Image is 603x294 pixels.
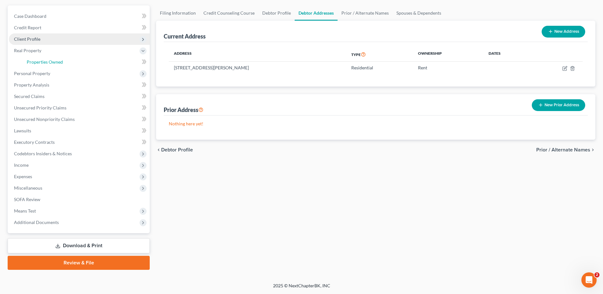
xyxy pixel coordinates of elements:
a: Secured Claims [9,91,150,102]
a: Review & File [8,256,150,270]
th: Ownership [413,47,484,62]
span: Unsecured Nonpriority Claims [14,116,75,122]
span: Executory Contracts [14,139,55,145]
a: Download & Print [8,238,150,253]
span: Means Test [14,208,36,213]
td: [STREET_ADDRESS][PERSON_NAME] [169,62,346,74]
button: New Prior Address [532,99,585,111]
span: 2 [594,272,600,277]
a: Lawsuits [9,125,150,136]
button: Prior / Alternate Names chevron_right [536,147,595,152]
a: Spouses & Dependents [393,5,445,21]
div: Current Address [164,32,206,40]
iframe: Intercom live chat [581,272,597,288]
span: Expenses [14,174,32,179]
th: Dates [483,47,530,62]
a: Property Analysis [9,79,150,91]
span: Debtor Profile [161,147,193,152]
div: Prior Address [164,106,203,114]
a: Prior / Alternate Names [338,5,393,21]
span: Property Analysis [14,82,49,87]
span: Unsecured Priority Claims [14,105,66,110]
span: SOFA Review [14,197,40,202]
span: Lawsuits [14,128,31,133]
i: chevron_right [590,147,595,152]
span: Credit Report [14,25,41,30]
i: chevron_left [156,147,161,152]
a: Unsecured Nonpriority Claims [9,114,150,125]
span: Prior / Alternate Names [536,147,590,152]
a: Filing Information [156,5,200,21]
span: Miscellaneous [14,185,42,191]
span: Secured Claims [14,94,45,99]
button: New Address [542,26,585,38]
td: Rent [413,62,484,74]
span: Case Dashboard [14,13,46,19]
span: Properties Owned [27,59,63,65]
span: Personal Property [14,71,50,76]
span: Codebtors Insiders & Notices [14,151,72,156]
a: Debtor Addresses [295,5,338,21]
a: Executory Contracts [9,136,150,148]
button: chevron_left Debtor Profile [156,147,193,152]
a: SOFA Review [9,194,150,205]
a: Properties Owned [22,56,150,68]
th: Address [169,47,346,62]
td: Residential [346,62,413,74]
p: Nothing here yet! [169,121,583,127]
a: Case Dashboard [9,10,150,22]
span: Real Property [14,48,41,53]
a: Debtor Profile [258,5,295,21]
a: Unsecured Priority Claims [9,102,150,114]
a: Credit Counseling Course [200,5,258,21]
th: Type [346,47,413,62]
div: 2025 © NextChapterBK, INC [120,283,483,294]
span: Income [14,162,29,168]
span: Client Profile [14,36,40,42]
span: Additional Documents [14,220,59,225]
a: Credit Report [9,22,150,33]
